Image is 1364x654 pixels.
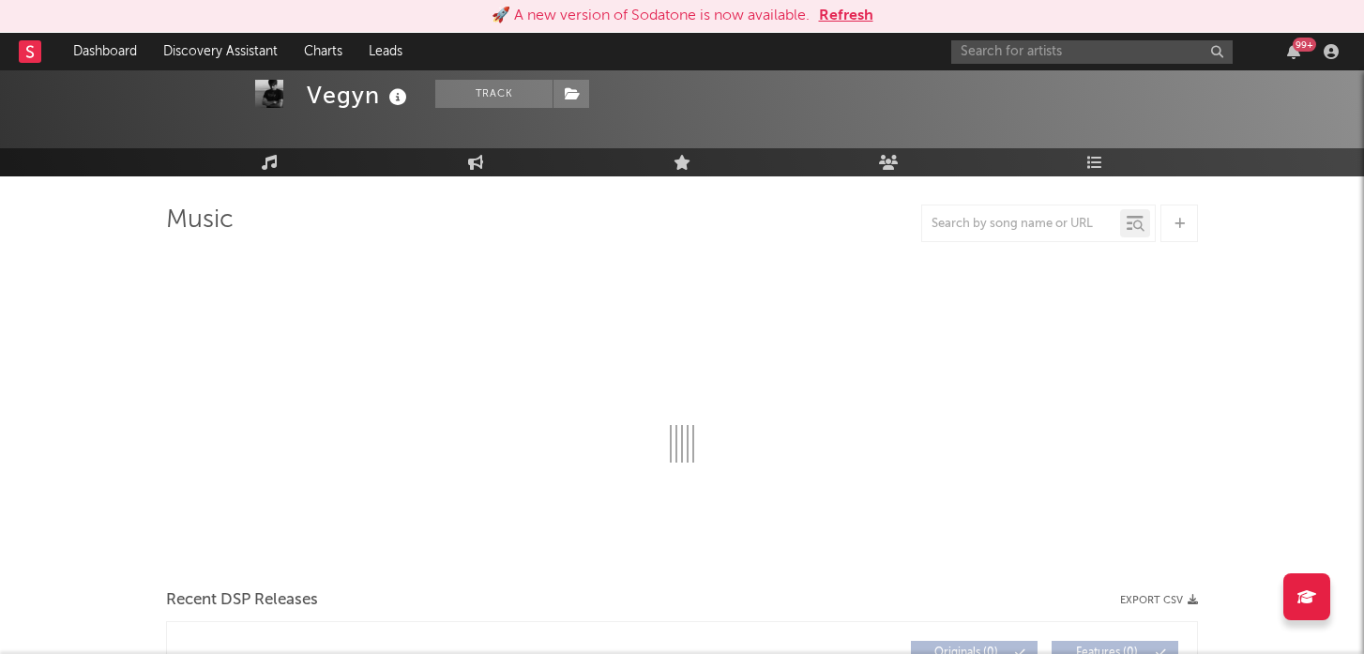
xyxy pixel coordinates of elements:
a: Charts [291,33,356,70]
div: 🚀 A new version of Sodatone is now available. [492,5,810,27]
input: Search by song name or URL [922,217,1120,232]
button: Refresh [819,5,873,27]
a: Discovery Assistant [150,33,291,70]
input: Search for artists [951,40,1233,64]
button: Track [435,80,553,108]
a: Dashboard [60,33,150,70]
div: Vegyn [307,80,412,111]
div: 99 + [1293,38,1316,52]
button: 99+ [1287,44,1300,59]
span: Recent DSP Releases [166,589,318,612]
button: Export CSV [1120,595,1198,606]
a: Leads [356,33,416,70]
